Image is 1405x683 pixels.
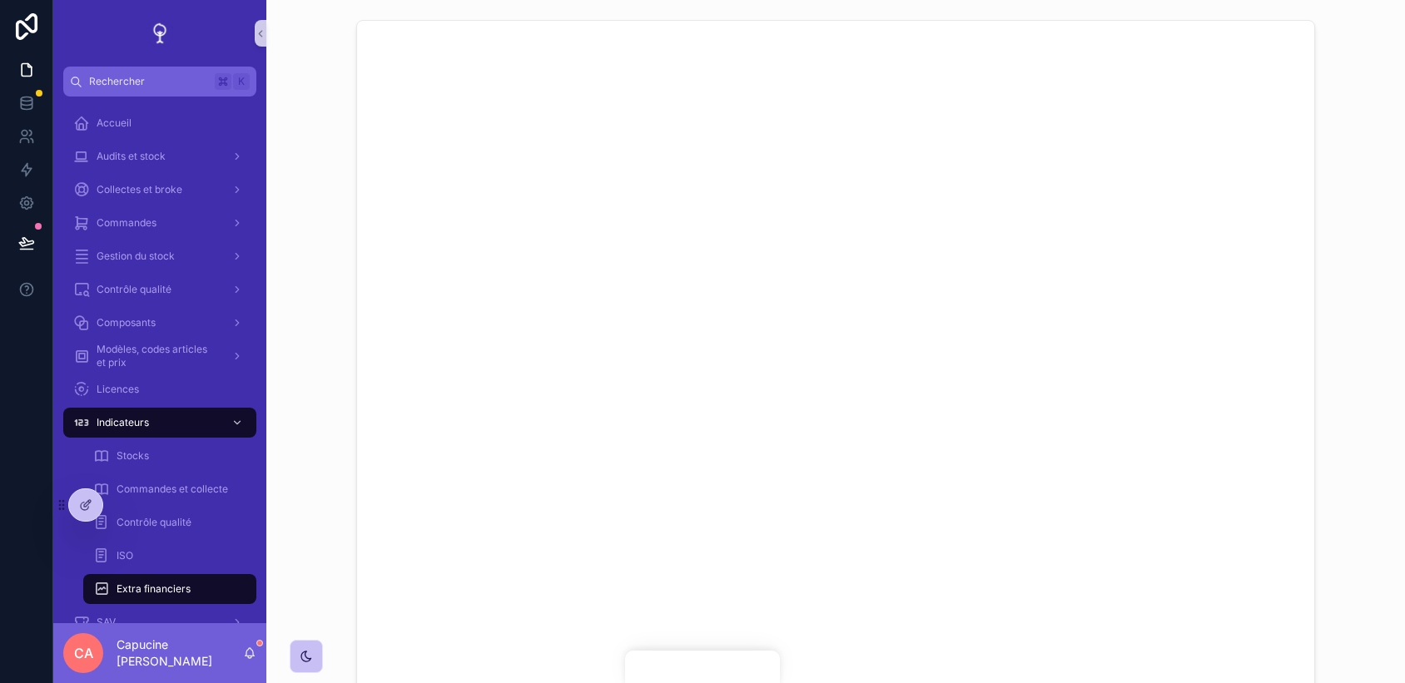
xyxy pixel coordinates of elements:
[117,582,191,596] span: Extra financiers
[83,507,256,537] a: Contrôle qualité
[97,183,182,196] span: Collectes et broke
[63,67,256,97] button: RechercherK
[97,250,175,263] span: Gestion du stock
[63,275,256,304] a: Contrôle qualité
[97,416,149,429] span: Indicateurs
[89,75,208,88] span: Rechercher
[117,449,149,463] span: Stocks
[63,607,256,637] a: SAV
[83,474,256,504] a: Commandes et collecte
[63,241,256,271] a: Gestion du stock
[117,516,191,529] span: Contrôle qualité
[63,308,256,338] a: Composants
[117,549,133,562] span: ISO
[97,116,132,130] span: Accueil
[97,316,156,329] span: Composants
[63,374,256,404] a: Licences
[97,616,116,629] span: SAV
[97,150,166,163] span: Audits et stock
[63,175,256,205] a: Collectes et broke
[117,636,243,670] p: Capucine [PERSON_NAME]
[117,483,228,496] span: Commandes et collecte
[97,343,218,369] span: Modèles, codes articles et prix
[63,408,256,438] a: Indicateurs
[146,20,173,47] img: App logo
[97,283,171,296] span: Contrôle qualité
[97,216,156,230] span: Commandes
[235,75,248,88] span: K
[63,208,256,238] a: Commandes
[83,441,256,471] a: Stocks
[97,383,139,396] span: Licences
[63,341,256,371] a: Modèles, codes articles et prix
[63,141,256,171] a: Audits et stock
[83,541,256,571] a: ISO
[83,574,256,604] a: Extra financiers
[63,108,256,138] a: Accueil
[74,643,93,663] span: CA
[53,97,266,623] div: scrollable content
